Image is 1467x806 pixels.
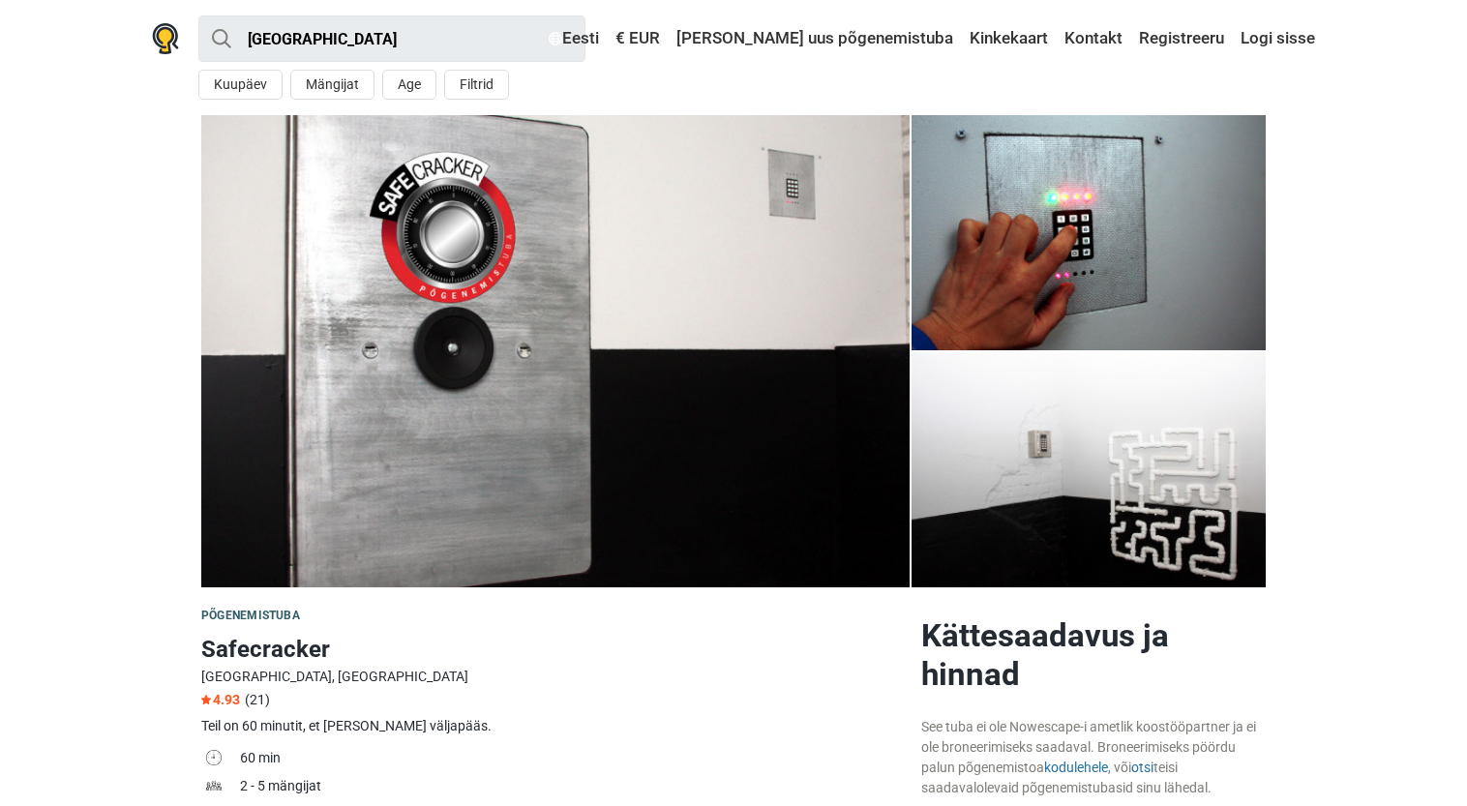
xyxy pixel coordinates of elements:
button: Mängijat [290,70,374,100]
button: Filtrid [444,70,509,100]
div: Teil on 60 minutit, et [PERSON_NAME] väljapääs. [201,716,906,736]
a: Safecracker photo 3 [912,115,1266,350]
td: 2 - 5 mängijat [240,774,906,802]
a: kodulehele [1044,760,1108,775]
img: Safecracker photo 10 [201,115,910,587]
span: (21) [245,692,270,707]
div: [GEOGRAPHIC_DATA], [GEOGRAPHIC_DATA] [201,667,906,687]
button: Age [382,70,436,100]
button: Kuupäev [198,70,283,100]
a: Registreeru [1134,21,1229,56]
a: Safecracker photo 9 [201,115,910,587]
h2: Kättesaadavus ja hinnad [921,616,1266,694]
a: Safecracker photo 4 [912,352,1266,587]
h1: Safecracker [201,632,906,667]
a: € EUR [611,21,665,56]
span: 4.93 [201,692,240,707]
div: See tuba ei ole Nowescape-i ametlik koostööpartner ja ei ole broneerimiseks saadaval. Broneerimis... [921,717,1266,798]
td: 60 min [240,746,906,774]
img: Nowescape logo [152,23,179,54]
a: [PERSON_NAME] uus põgenemistuba [672,21,958,56]
img: Eesti [549,32,562,45]
a: Eesti [544,21,604,56]
a: Kinkekaart [965,21,1053,56]
span: Põgenemistuba [201,609,300,622]
input: proovi “Tallinn” [198,15,585,62]
a: Logi sisse [1236,21,1315,56]
img: Safecracker photo 5 [912,352,1266,587]
a: Kontakt [1060,21,1127,56]
img: Safecracker photo 4 [912,115,1266,350]
a: otsi [1131,760,1153,775]
img: Star [201,695,211,704]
